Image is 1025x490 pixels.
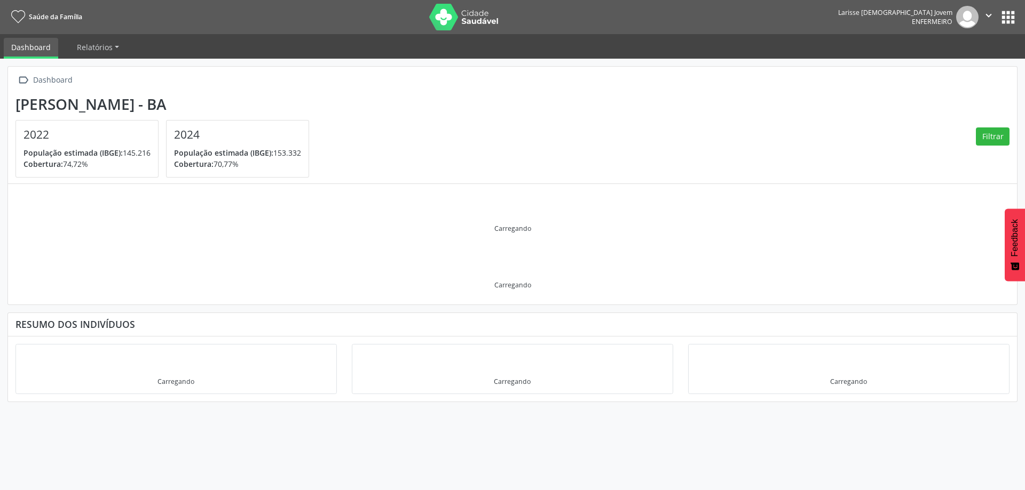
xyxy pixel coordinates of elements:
a: Relatórios [69,38,127,57]
div: Dashboard [31,73,74,88]
span: População estimada (IBGE): [174,148,273,158]
span: População estimada (IBGE): [23,148,123,158]
div: Carregando [157,377,194,386]
p: 74,72% [23,158,151,170]
p: 145.216 [23,147,151,158]
div: Carregando [830,377,867,386]
div: Resumo dos indivíduos [15,318,1010,330]
div: Carregando [494,377,531,386]
a: Saúde da Família [7,8,82,26]
button:  [979,6,999,28]
span: Feedback [1010,219,1020,256]
i:  [15,73,31,88]
h4: 2024 [174,128,301,141]
span: Enfermeiro [912,17,952,26]
p: 153.332 [174,147,301,158]
div: [PERSON_NAME] - BA [15,95,317,113]
button: apps [999,8,1018,27]
button: Filtrar [976,127,1010,146]
p: 70,77% [174,158,301,170]
a:  Dashboard [15,73,74,88]
div: Carregando [494,280,531,290]
span: Relatórios [77,42,113,52]
a: Dashboard [4,38,58,59]
div: Larisse [DEMOGRAPHIC_DATA] Jovem [838,8,952,17]
span: Saúde da Família [29,12,82,21]
button: Feedback - Mostrar pesquisa [1005,208,1025,281]
i:  [983,10,995,21]
img: img [956,6,979,28]
div: Carregando [494,224,531,233]
span: Cobertura: [174,159,214,169]
h4: 2022 [23,128,151,141]
span: Cobertura: [23,159,63,169]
